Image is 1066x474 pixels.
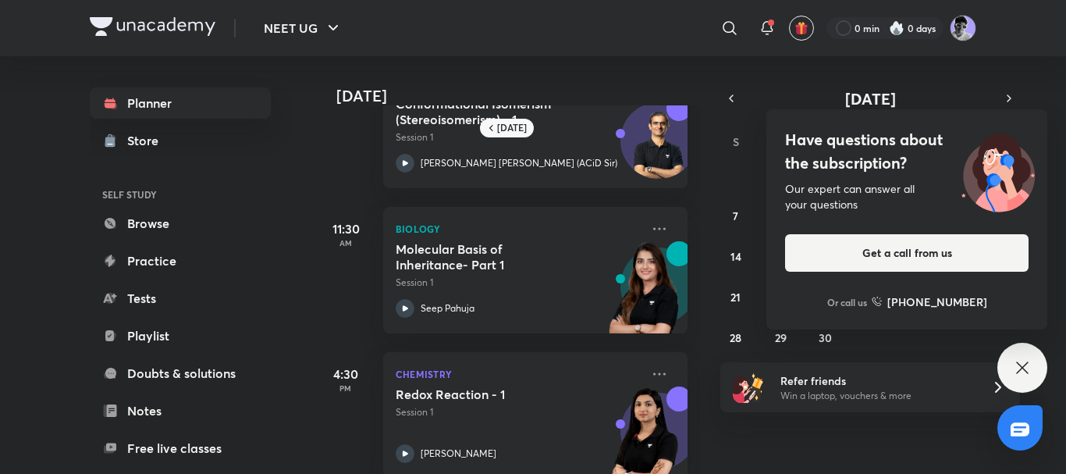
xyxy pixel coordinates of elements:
p: Seep Pahuja [421,301,474,315]
h4: [DATE] [336,87,703,105]
a: Store [90,125,271,156]
button: September 28, 2025 [723,325,748,350]
p: Chemistry [396,365,641,383]
p: PM [314,383,377,393]
img: Company Logo [90,17,215,36]
button: Get a call from us [785,234,1029,272]
img: ttu_illustration_new.svg [949,128,1047,212]
h4: Have questions about the subscription? [785,128,1029,175]
button: September 14, 2025 [723,244,748,269]
button: NEET UG [254,12,352,44]
button: September 21, 2025 [723,284,748,309]
p: AM [314,238,377,248]
abbr: September 30, 2025 [819,330,832,345]
abbr: September 28, 2025 [730,330,741,345]
button: [DATE] [742,87,998,109]
a: Practice [90,245,271,276]
abbr: September 21, 2025 [730,290,741,305]
img: avatar [794,21,808,35]
p: Or call us [827,295,867,309]
span: [DATE] [845,88,896,109]
p: Win a laptop, vouchers & more [780,389,972,403]
a: Browse [90,208,271,239]
abbr: September 7, 2025 [733,208,738,223]
img: streak [889,20,904,36]
img: Avatar [621,111,696,186]
h6: [PHONE_NUMBER] [887,294,987,310]
p: Biology [396,219,641,238]
h5: Molecular Basis of Inheritance- Part 1 [396,241,590,273]
h5: Redox Reaction - 1 [396,387,590,402]
a: Notes [90,395,271,426]
h6: [DATE] [497,122,527,134]
a: Doubts & solutions [90,358,271,389]
button: avatar [789,16,814,41]
a: Playlist [90,320,271,351]
button: September 30, 2025 [813,325,838,350]
img: unacademy [602,241,688,349]
button: September 7, 2025 [723,203,748,228]
abbr: September 29, 2025 [775,330,787,345]
img: henil patel [950,15,976,41]
img: referral [733,372,764,403]
button: September 29, 2025 [768,325,793,350]
h5: 11:30 [314,219,377,238]
abbr: September 14, 2025 [730,249,741,264]
div: Store [127,131,168,150]
h6: SELF STUDY [90,181,271,208]
h5: 4:30 [314,365,377,383]
p: Session 1 [396,405,641,419]
p: Session 1 [396,276,641,290]
p: [PERSON_NAME] [421,447,496,461]
h5: Conformational Isomerism (Stereoisomerism) - 1 [396,96,590,127]
a: [PHONE_NUMBER] [872,294,987,310]
a: Planner [90,87,271,119]
p: Session 1 [396,130,641,144]
abbr: Sunday [733,134,739,149]
a: Tests [90,283,271,314]
h6: Refer friends [780,372,972,389]
a: Free live classes [90,433,271,464]
a: Company Logo [90,17,215,40]
p: [PERSON_NAME] [PERSON_NAME] (ACiD Sir) [421,156,617,170]
div: Our expert can answer all your questions [785,181,1029,212]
